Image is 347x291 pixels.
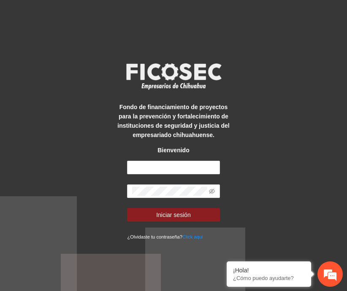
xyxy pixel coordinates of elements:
[209,188,215,194] span: eye-invisible
[127,234,203,239] small: ¿Olvidaste tu contraseña?
[156,210,191,220] span: Iniciar sesión
[233,275,305,281] p: ¿Cómo puedo ayudarte?
[121,60,226,92] img: logo
[117,104,229,138] strong: Fondo de financiamiento de proyectos para la prevención y fortalecimiento de instituciones de seg...
[182,234,203,239] a: Click aqui
[233,267,305,274] div: ¡Hola!
[157,147,189,154] strong: Bienvenido
[127,208,220,222] button: Iniciar sesión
